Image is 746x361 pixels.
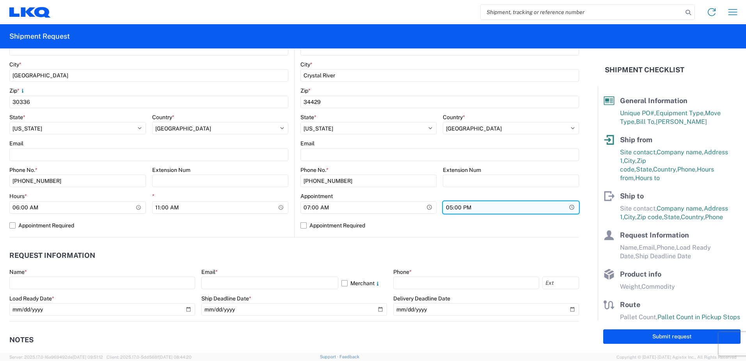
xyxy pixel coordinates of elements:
[542,277,579,289] input: Ext
[73,355,103,359] span: [DATE] 09:51:12
[107,355,192,359] span: Client: 2025.17.0-5dd568f
[300,114,316,121] label: State
[636,118,656,125] span: Bill To,
[620,244,639,251] span: Name,
[9,140,23,147] label: Email
[443,114,465,121] label: Country
[152,166,190,173] label: Extension Num
[201,295,251,302] label: Ship Deadline Date
[681,213,705,221] span: Country,
[320,354,339,359] a: Support
[339,354,359,359] a: Feedback
[9,355,103,359] span: Server: 2025.17.0-16a969492de
[656,109,705,117] span: Equipment Type,
[637,213,664,221] span: Zip code,
[201,268,218,275] label: Email
[641,283,675,290] span: Commodity
[677,166,697,173] span: Phone,
[624,157,637,164] span: City,
[620,97,687,105] span: General Information
[9,193,27,200] label: Hours
[9,61,21,68] label: City
[616,354,737,361] span: Copyright © [DATE]-[DATE] Agistix Inc., All Rights Reserved
[300,87,311,94] label: Zip
[9,219,288,232] label: Appointment Required
[639,244,657,251] span: Email,
[9,114,25,121] label: State
[9,166,37,173] label: Phone No.
[620,283,641,290] span: Weight,
[9,295,54,302] label: Load Ready Date
[620,231,689,239] span: Request Information
[300,219,579,232] label: Appointment Required
[605,65,684,75] h2: Shipment Checklist
[393,295,450,302] label: Delivery Deadline Date
[620,300,640,309] span: Route
[636,166,653,173] span: State,
[635,252,691,260] span: Ship Deadline Date
[657,205,704,212] span: Company name,
[393,268,412,275] label: Phone
[620,136,652,144] span: Ship from
[9,252,95,259] h2: Request Information
[443,166,481,173] label: Extension Num
[657,148,704,156] span: Company name,
[603,329,741,344] button: Submit request
[635,174,660,182] span: Hours to
[705,213,723,221] span: Phone
[620,109,656,117] span: Unique PO#,
[300,193,333,200] label: Appointment
[620,313,740,329] span: Pallet Count in Pickup Stops equals Pallet Count in delivery stops
[620,313,657,321] span: Pallet Count,
[624,213,637,221] span: City,
[664,213,681,221] span: State,
[9,268,27,275] label: Name
[620,148,657,156] span: Site contact,
[300,61,313,68] label: City
[300,166,329,173] label: Phone No.
[656,118,707,125] span: [PERSON_NAME]
[9,32,70,41] h2: Shipment Request
[341,277,387,289] label: Merchant
[152,114,174,121] label: Country
[9,336,34,344] h2: Notes
[300,140,314,147] label: Email
[159,355,192,359] span: [DATE] 08:44:20
[653,166,677,173] span: Country,
[620,192,644,200] span: Ship to
[481,5,683,20] input: Shipment, tracking or reference number
[9,87,26,94] label: Zip
[620,270,661,278] span: Product info
[620,205,657,212] span: Site contact,
[657,244,676,251] span: Phone,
